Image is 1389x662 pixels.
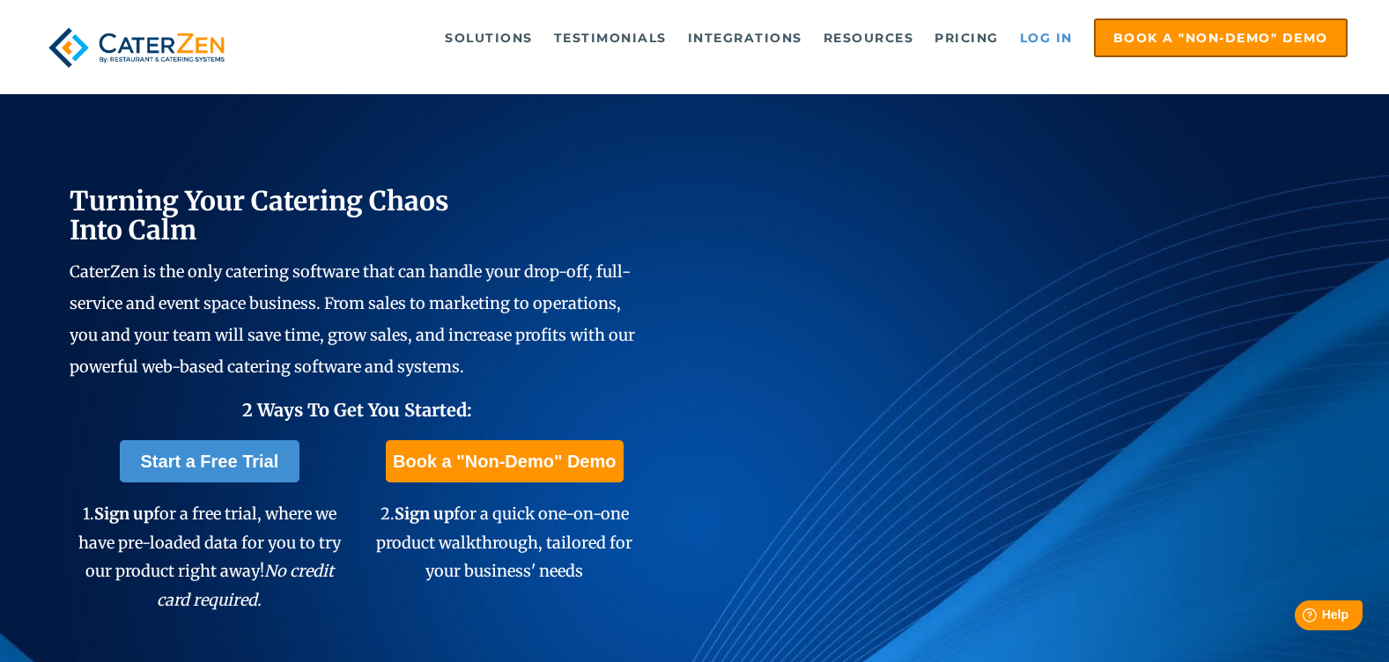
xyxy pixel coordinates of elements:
div: Navigation Menu [265,18,1348,57]
span: 1. for a free trial, where we have pre-loaded data for you to try our product right away! [78,504,341,609]
span: CaterZen is the only catering software that can handle your drop-off, full-service and event spac... [70,261,635,377]
span: Turning Your Catering Chaos Into Calm [70,184,449,246]
img: caterzen [41,18,231,77]
span: Sign up [94,504,153,524]
a: Book a "Non-Demo" Demo [1094,18,1348,57]
a: Resources [815,20,923,55]
a: Solutions [436,20,542,55]
em: No credit card required. [157,561,334,609]
a: Testimonials [545,20,676,55]
span: 2 Ways To Get You Started: [242,399,472,421]
span: 2. for a quick one-on-one product walkthrough, tailored for your business' needs [376,504,632,581]
a: Start a Free Trial [120,440,300,482]
a: Book a "Non-Demo" Demo [386,440,623,482]
iframe: Help widget launcher [1232,593,1370,643]
span: Sign up [395,504,454,524]
a: Integrations [679,20,811,55]
a: Pricing [926,20,1008,55]
a: Log in [1011,20,1082,55]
